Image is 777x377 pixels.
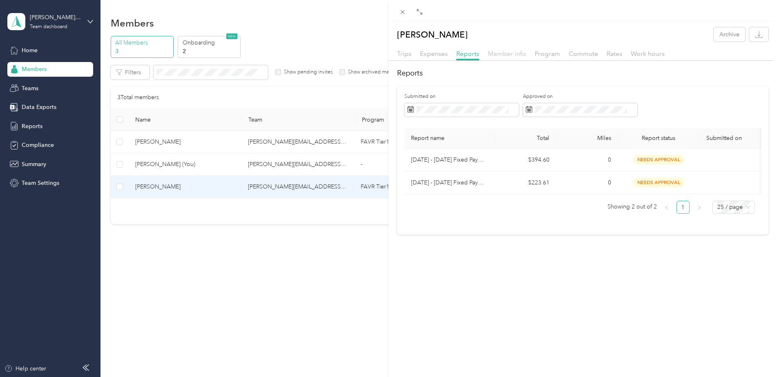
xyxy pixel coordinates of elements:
[495,171,556,194] td: $223.61
[717,201,750,213] span: 25 / page
[714,27,745,42] button: Archive
[660,201,673,214] button: left
[420,50,448,58] span: Expenses
[411,178,488,187] p: [DATE] - [DATE] Fixed Payment
[607,201,657,213] span: Showing 2 out of 2
[404,93,519,100] label: Submitted on
[569,50,598,58] span: Commute
[700,128,761,149] th: Submitted on
[633,155,684,164] span: needs approval
[397,68,768,79] h2: Reports
[397,50,411,58] span: Trips
[488,50,526,58] span: Member info
[456,50,479,58] span: Reports
[697,205,702,210] span: right
[693,201,706,214] li: Next Page
[411,155,488,164] p: [DATE] - [DATE] Fixed Payment
[523,93,637,100] label: Approved on
[563,135,611,142] div: Miles
[556,149,618,171] td: 0
[660,201,673,214] li: Previous Page
[664,205,669,210] span: left
[624,135,693,142] span: Report status
[556,171,618,194] td: 0
[712,201,755,214] div: Page Size
[631,50,665,58] span: Work hours
[677,201,689,213] a: 1
[501,135,550,142] div: Total
[731,331,777,377] iframe: Everlance-gr Chat Button Frame
[404,128,495,149] th: Report name
[495,149,556,171] td: $394.60
[535,50,560,58] span: Program
[633,178,684,187] span: needs approval
[693,201,706,214] button: right
[397,27,468,42] p: [PERSON_NAME]
[677,201,690,214] li: 1
[607,50,622,58] span: Rates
